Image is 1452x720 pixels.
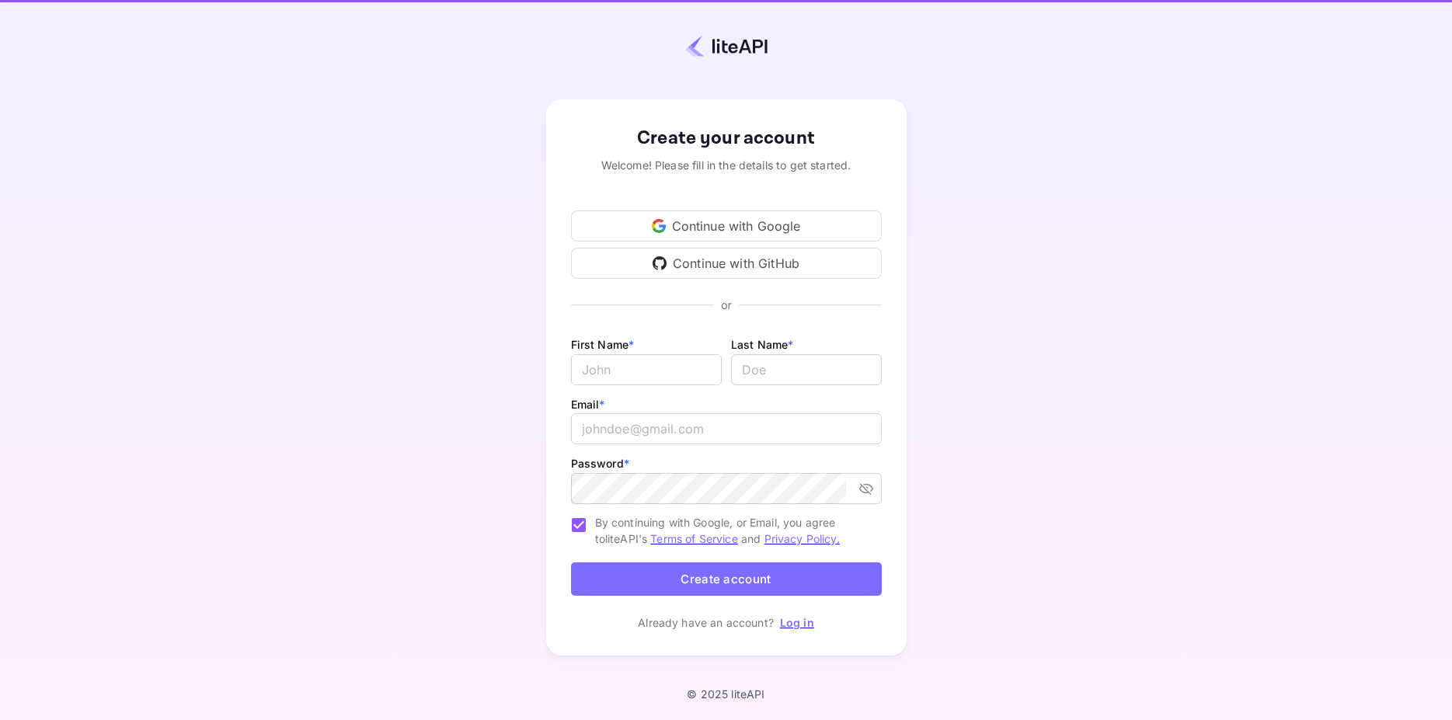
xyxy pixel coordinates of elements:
[731,338,794,351] label: Last Name
[595,514,869,547] span: By continuing with Google, or Email, you agree to liteAPI's and
[780,616,814,629] a: Log in
[687,687,764,701] p: © 2025 liteAPI
[571,248,882,279] div: Continue with GitHub
[571,124,882,152] div: Create your account
[571,398,605,411] label: Email
[685,35,768,57] img: liteapi
[571,157,882,173] div: Welcome! Please fill in the details to get started.
[764,532,840,545] a: Privacy Policy.
[571,338,635,351] label: First Name
[650,532,737,545] a: Terms of Service
[852,475,880,503] button: toggle password visibility
[571,210,882,242] div: Continue with Google
[571,562,882,596] button: Create account
[638,614,774,631] p: Already have an account?
[571,413,882,444] input: johndoe@gmail.com
[571,354,722,385] input: John
[731,354,882,385] input: Doe
[571,457,629,470] label: Password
